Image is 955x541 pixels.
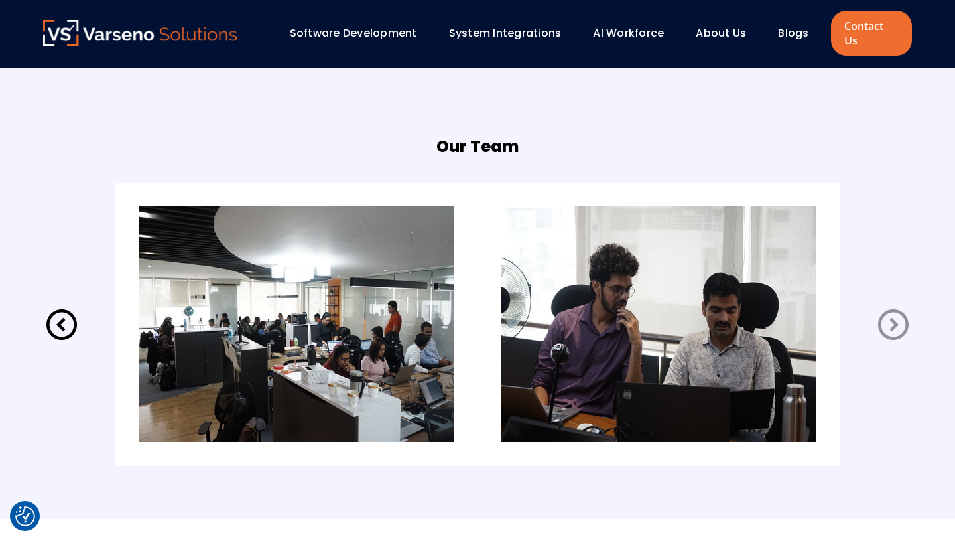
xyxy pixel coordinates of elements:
[436,135,519,159] h5: Our Team
[771,22,827,44] div: Blogs
[689,22,765,44] div: About Us
[831,11,912,56] a: Contact Us
[593,25,664,40] a: AI Workforce
[586,22,682,44] div: AI Workforce
[15,506,35,526] button: Cookie Settings
[283,22,436,44] div: Software Development
[696,25,746,40] a: About Us
[442,22,580,44] div: System Integrations
[778,25,808,40] a: Blogs
[449,25,562,40] a: System Integrations
[43,20,237,46] img: Varseno Solutions – Product Engineering & IT Services
[15,506,35,526] img: Revisit consent button
[290,25,417,40] a: Software Development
